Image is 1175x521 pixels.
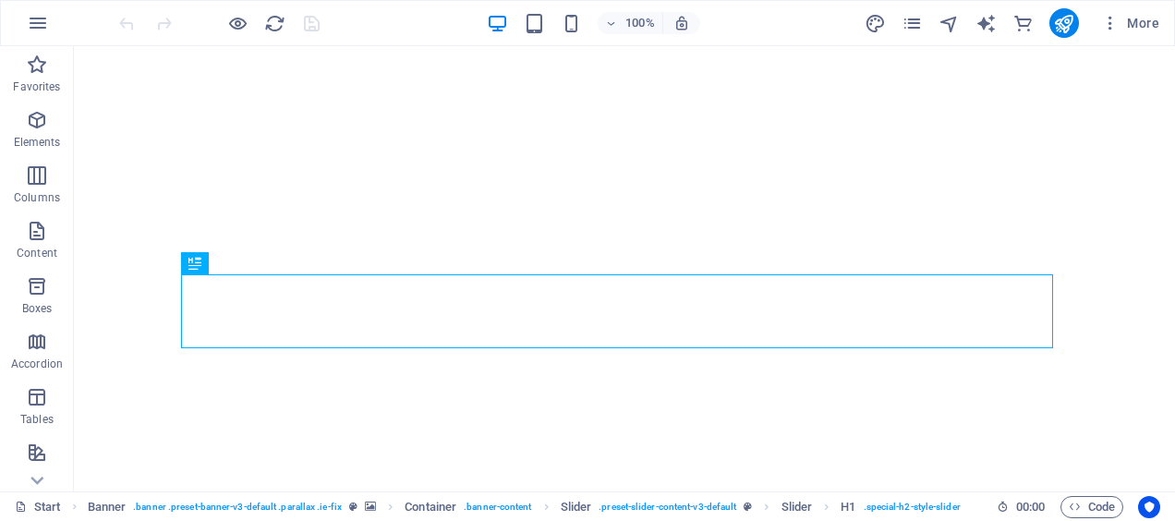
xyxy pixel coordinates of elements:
p: Columns [14,190,60,205]
i: Pages (Ctrl+Alt+S) [902,13,923,34]
button: publish [1049,8,1079,38]
span: Click to select. Double-click to edit [88,496,127,518]
p: Content [17,246,57,260]
button: navigator [939,12,961,34]
span: . banner .preset-banner-v3-default .parallax .ie-fix [133,496,342,518]
span: . banner-content [464,496,531,518]
button: design [865,12,887,34]
span: . preset-slider-content-v3-default [599,496,736,518]
span: Click to select. Double-click to edit [781,496,813,518]
span: Click to select. Double-click to edit [561,496,592,518]
span: Click to select. Double-click to edit [405,496,456,518]
p: Accordion [11,357,63,371]
button: More [1094,8,1167,38]
p: Boxes [22,301,53,316]
span: . special-h2-style-slider [864,496,961,518]
button: Code [1060,496,1123,518]
i: Design (Ctrl+Alt+Y) [865,13,886,34]
button: text_generator [975,12,998,34]
i: Commerce [1012,13,1034,34]
i: On resize automatically adjust zoom level to fit chosen device. [673,15,690,31]
i: This element is a customizable preset [349,502,357,512]
span: 00 00 [1016,496,1045,518]
i: This element contains a background [365,502,376,512]
i: Reload page [264,13,285,34]
i: Navigator [939,13,960,34]
nav: breadcrumb [88,496,961,518]
button: Usercentrics [1138,496,1160,518]
button: Click here to leave preview mode and continue editing [226,12,248,34]
p: Elements [14,135,61,150]
h6: Session time [997,496,1046,518]
span: Code [1069,496,1115,518]
button: 100% [598,12,663,34]
span: Click to select. Double-click to edit [841,496,855,518]
span: : [1029,500,1032,514]
i: AI Writer [975,13,997,34]
span: More [1101,14,1159,32]
p: Features [15,467,59,482]
button: pages [902,12,924,34]
p: Tables [20,412,54,427]
h6: 100% [625,12,655,34]
button: commerce [1012,12,1035,34]
button: reload [263,12,285,34]
a: Click to cancel selection. Double-click to open Pages [15,496,61,518]
p: Favorites [13,79,60,94]
i: This element is a customizable preset [744,502,752,512]
i: Publish [1053,13,1074,34]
